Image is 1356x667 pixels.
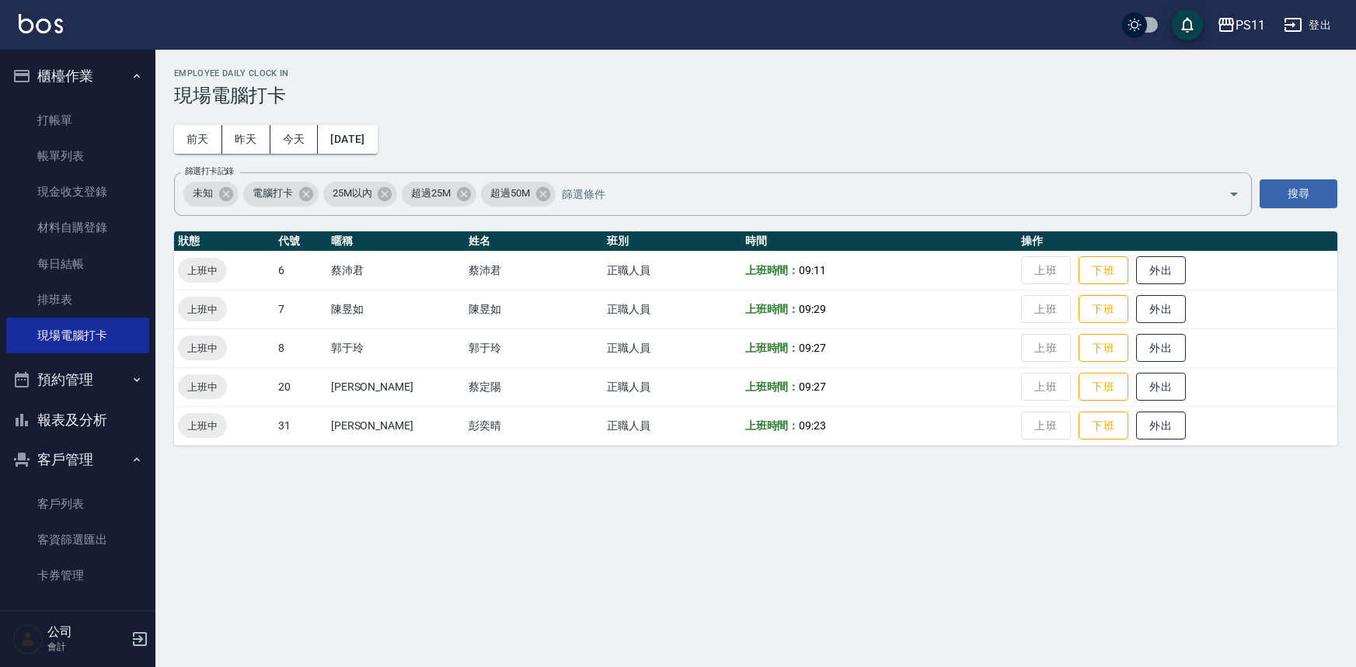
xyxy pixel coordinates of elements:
[6,486,149,522] a: 客戶列表
[1017,231,1337,252] th: 操作
[1136,334,1186,363] button: 外出
[745,342,800,354] b: 上班時間：
[603,406,741,445] td: 正職人員
[6,210,149,245] a: 材料自購登錄
[1211,9,1271,41] button: PS11
[799,419,826,432] span: 09:23
[47,624,127,640] h5: 公司
[603,367,741,406] td: 正職人員
[6,318,149,353] a: 現場電腦打卡
[270,125,319,154] button: 今天
[741,231,1017,252] th: 時間
[745,303,800,315] b: 上班時間：
[1136,256,1186,285] button: 外出
[402,182,476,207] div: 超過25M
[178,262,227,279] span: 上班中
[6,558,149,593] a: 卡券管理
[178,418,227,434] span: 上班中
[1079,373,1128,401] button: 下班
[6,522,149,558] a: 客資篩選匯出
[1136,412,1186,440] button: 外出
[558,180,1201,207] input: 篩選條件
[327,367,465,406] td: [PERSON_NAME]
[6,400,149,440] button: 報表及分析
[1222,182,1246,207] button: Open
[183,182,239,207] div: 未知
[1079,412,1128,440] button: 下班
[481,182,556,207] div: 超過50M
[6,282,149,318] a: 排班表
[19,14,63,33] img: Logo
[6,102,149,138] a: 打帳單
[1079,295,1128,324] button: 下班
[327,406,465,445] td: [PERSON_NAME]
[274,406,326,445] td: 31
[1136,295,1186,324] button: 外出
[6,439,149,480] button: 客戶管理
[243,186,302,201] span: 電腦打卡
[222,125,270,154] button: 昨天
[745,264,800,276] b: 上班時間：
[323,182,398,207] div: 25M以內
[603,251,741,290] td: 正職人員
[465,367,603,406] td: 蔡定陽
[274,251,326,290] td: 6
[183,186,222,201] span: 未知
[1172,9,1203,40] button: save
[185,165,234,177] label: 篩選打卡記錄
[1236,16,1265,35] div: PS11
[745,380,800,393] b: 上班時間：
[6,56,149,96] button: 櫃檯作業
[174,68,1337,78] h2: Employee Daily Clock In
[174,231,274,252] th: 狀態
[178,301,227,318] span: 上班中
[323,186,382,201] span: 25M以內
[465,251,603,290] td: 蔡沛君
[1079,256,1128,285] button: 下班
[178,379,227,395] span: 上班中
[1136,373,1186,401] button: 外出
[178,340,227,356] span: 上班中
[274,290,326,328] td: 7
[603,290,741,328] td: 正職人員
[465,290,603,328] td: 陳昱如
[402,186,460,201] span: 超過25M
[318,125,377,154] button: [DATE]
[274,328,326,367] td: 8
[6,360,149,400] button: 預約管理
[603,328,741,367] td: 正職人員
[274,367,326,406] td: 20
[174,85,1337,106] h3: 現場電腦打卡
[243,182,319,207] div: 電腦打卡
[327,328,465,367] td: 郭于玲
[465,328,603,367] td: 郭于玲
[47,640,127,654] p: 會計
[745,419,800,432] b: 上班時間：
[799,380,826,393] span: 09:27
[799,342,826,354] span: 09:27
[1260,179,1337,208] button: 搜尋
[6,246,149,282] a: 每日結帳
[327,251,465,290] td: 蔡沛君
[1079,334,1128,363] button: 下班
[327,231,465,252] th: 暱稱
[274,231,326,252] th: 代號
[6,138,149,174] a: 帳單列表
[327,290,465,328] td: 陳昱如
[6,174,149,210] a: 現金收支登錄
[174,125,222,154] button: 前天
[799,303,826,315] span: 09:29
[481,186,539,201] span: 超過50M
[12,624,44,655] img: Person
[465,231,603,252] th: 姓名
[603,231,741,252] th: 班別
[6,600,149,641] button: 行銷工具
[1278,11,1337,40] button: 登出
[799,264,826,276] span: 09:11
[465,406,603,445] td: 彭奕晴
